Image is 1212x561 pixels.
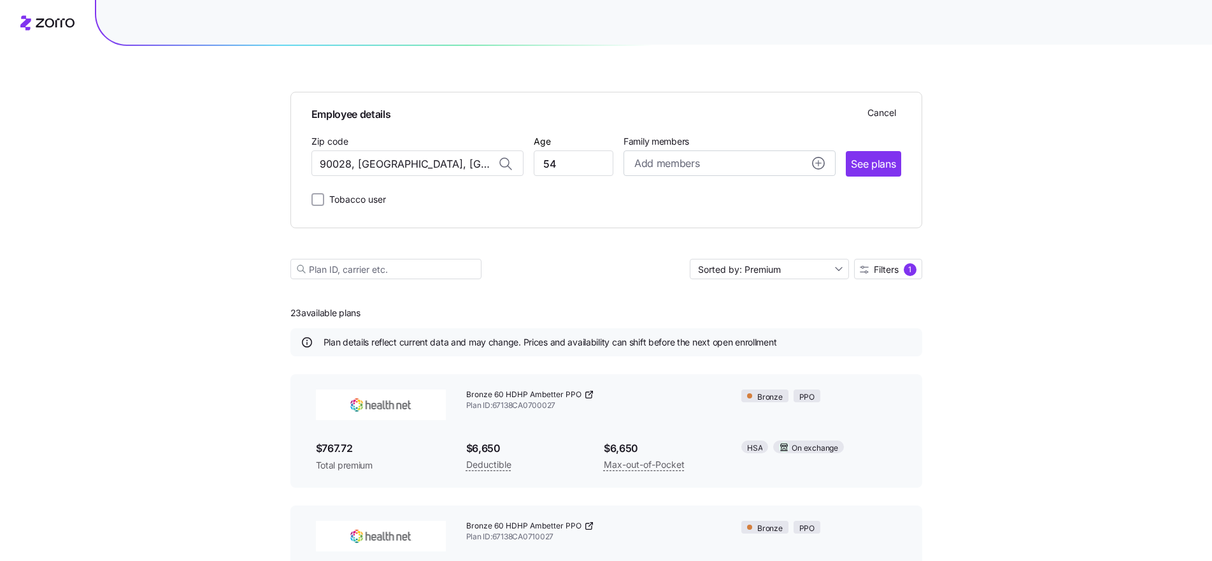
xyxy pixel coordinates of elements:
[904,263,916,276] div: 1
[634,156,699,171] span: Add members
[466,390,581,400] span: Bronze 60 HDHP Ambetter PPO
[466,400,722,411] span: Plan ID: 67138CA0700027
[604,457,685,472] span: Max-out-of-Pocket
[534,151,613,177] input: Age
[311,151,524,177] input: Zip code
[324,336,777,349] span: Plan details reflect current data and may change. Prices and availability can shift before the ne...
[604,441,721,456] span: $6,650
[624,150,836,176] button: Add membersadd icon
[757,391,783,404] span: Bronze
[799,391,815,404] span: PPO
[851,156,895,172] span: See plans
[757,523,783,535] span: Bronze
[466,441,583,456] span: $6,650
[534,135,551,149] label: Age
[311,103,391,122] span: Employee details
[316,441,446,456] span: $767.72
[792,442,838,455] span: On exchange
[854,259,922,279] button: Filters1
[316,390,446,420] img: Health Net
[290,307,360,319] span: 23 available plans
[466,532,722,543] span: Plan ID: 67138CA0710027
[867,106,896,119] span: Cancel
[799,523,815,535] span: PPO
[846,151,901,177] button: See plans
[624,135,836,148] span: Family members
[311,135,348,149] label: Zip code
[874,265,899,274] span: Filters
[862,103,901,123] button: Cancel
[324,192,386,207] label: Tobacco user
[812,157,825,170] svg: add icon
[466,521,581,532] span: Bronze 60 HDHP Ambetter PPO
[290,259,481,279] input: Plan ID, carrier etc.
[466,457,511,472] span: Deductible
[316,459,446,472] span: Total premium
[316,521,446,551] img: Health Net
[690,259,849,279] input: Sort by
[747,442,762,455] span: HSA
